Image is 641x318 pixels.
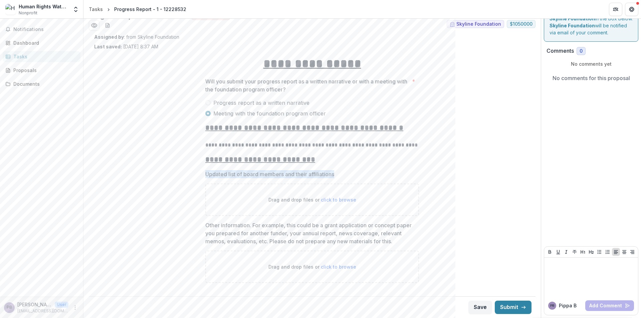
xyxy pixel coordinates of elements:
[94,33,530,40] p: : from Skyline Foundation
[71,3,80,16] button: Open entity switcher
[86,4,105,14] a: Tasks
[13,67,75,74] div: Proposals
[19,10,37,16] span: Nonprofit
[94,44,122,49] strong: Last saved:
[495,301,531,314] button: Submit
[89,20,99,31] button: Preview c2aca438-45e7-4dc2-90ac-b639097f8dee.pdf
[3,37,80,48] a: Dashboard
[585,300,634,311] button: Add Comment
[495,13,517,19] strong: Due Date
[13,80,75,87] div: Documents
[468,301,492,314] button: Save
[321,264,356,270] span: click to browse
[213,109,326,117] span: Meeting with the foundation program officer
[7,305,12,310] div: Pippa Brown
[604,248,612,256] button: Ordered List
[17,301,52,308] p: [PERSON_NAME]
[13,39,75,46] div: Dashboard
[3,78,80,89] a: Documents
[13,27,78,32] span: Notifications
[554,248,562,256] button: Underline
[19,3,68,10] div: Human Rights Watch Inc.
[268,196,356,203] p: Drag and drop files or
[579,248,587,256] button: Heading 1
[114,6,186,13] div: Progress Report - 1 - 12228532
[547,60,636,67] p: No comments yet
[55,302,68,308] p: User
[94,43,158,50] p: [DATE] 8:37 AM
[86,4,189,14] nav: breadcrumb
[5,4,16,15] img: Human Rights Watch Inc.
[71,304,79,312] button: More
[620,248,628,256] button: Align Center
[571,248,579,256] button: Strike
[628,248,636,256] button: Align Right
[3,51,80,62] a: Tasks
[205,221,415,245] p: Other information. For example, this could be a grant application or concept paper you prepared f...
[17,308,68,314] p: [EMAIL_ADDRESS][DOMAIN_NAME]
[562,248,570,256] button: Italicize
[102,20,113,31] button: download-word-button
[550,23,595,28] strong: Skyline Foundation
[547,48,574,54] h2: Comments
[553,74,630,82] p: No comments for this proposal
[559,302,577,309] p: Pippa B
[546,248,554,256] button: Bold
[213,99,309,107] span: Progress report as a written narrative
[13,53,75,60] div: Tasks
[3,24,80,35] button: Notifications
[580,48,583,54] span: 0
[595,248,603,256] button: Bullet List
[510,21,532,27] span: $ 1050000
[550,304,554,307] div: Pippa Brown
[89,6,103,13] div: Tasks
[321,197,356,203] span: click to browse
[544,2,638,42] div: Send comments or questions to in the box below. will be notified via email of your comment.
[3,65,80,76] a: Proposals
[94,34,124,40] strong: Assigned by
[587,248,595,256] button: Heading 2
[205,77,409,93] p: Will you submit your progress report as a written narrative or with a meeting with the foundation...
[205,170,334,178] p: Updated list of board members and their affiliations
[268,263,356,270] p: Drag and drop files or
[625,3,638,16] button: Get Help
[456,21,501,27] span: Skyline Foundation
[609,3,622,16] button: Partners
[612,248,620,256] button: Align Left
